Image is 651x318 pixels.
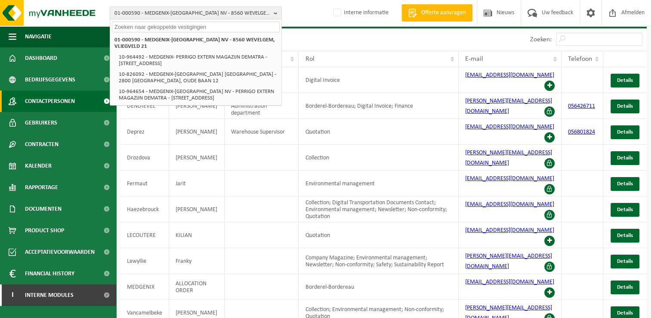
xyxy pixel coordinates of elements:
[299,248,458,274] td: Company Magazine; Environmental management; Newsletter; Non-conformity; Safety; Sustainability Re...
[120,145,169,171] td: Drozdova
[465,253,552,270] a: [PERSON_NAME][EMAIL_ADDRESS][DOMAIN_NAME]
[299,119,458,145] td: Quotation
[169,274,225,300] td: ALLOCATION ORDER
[568,103,595,109] a: 056426711
[225,119,299,145] td: Warehouse Supervisor
[617,259,633,264] span: Details
[617,207,633,212] span: Details
[120,119,169,145] td: Deprez
[617,78,633,83] span: Details
[169,119,225,145] td: [PERSON_NAME]
[25,198,62,220] span: Documenten
[116,52,280,69] li: 10-964492 - MEDGENIX- PERRIGO EXTERN MAGAZIJN DEMATRA - [STREET_ADDRESS]
[120,196,169,222] td: Haezebrouck
[169,196,225,222] td: [PERSON_NAME]
[120,222,169,248] td: LECOUTERE
[401,4,472,22] a: Offerte aanvragen
[225,93,299,119] td: Financial & Administration department
[299,171,458,196] td: Environmental management
[465,98,552,115] a: [PERSON_NAME][EMAIL_ADDRESS][DOMAIN_NAME]
[25,177,58,198] span: Rapportage
[465,201,554,208] a: [EMAIL_ADDRESS][DOMAIN_NAME]
[617,284,633,290] span: Details
[112,22,280,32] input: Zoeken naar gekoppelde vestigingen
[25,134,59,155] span: Contracten
[114,37,275,49] strong: 01-000590 - MEDGENIX-[GEOGRAPHIC_DATA] NV - 8560 WEVELGEM, VLIEGVELD 21
[568,129,595,135] a: 056801824
[169,171,225,196] td: Jarit
[611,177,639,191] a: Details
[25,155,52,177] span: Kalender
[299,222,458,248] td: Quotation
[299,274,458,300] td: Borderel-Bordereau
[332,6,389,19] label: Interne informatie
[25,90,75,112] span: Contactpersonen
[120,274,169,300] td: MEDGENIX
[617,155,633,161] span: Details
[617,310,633,316] span: Details
[611,100,639,113] a: Details
[299,145,458,171] td: Collection
[110,6,282,19] button: 01-000590 - MEDGENIX-[GEOGRAPHIC_DATA] NV - 8560 WEVELGEM, VLIEGVELD 21
[120,248,169,274] td: Lewyllie
[299,196,458,222] td: Collection; Digital Transportation Documents Contact; Environmental management; Newsletter; Non-c...
[305,56,314,62] span: Rol
[465,279,554,285] a: [EMAIL_ADDRESS][DOMAIN_NAME]
[611,74,639,87] a: Details
[25,284,74,306] span: Interne modules
[611,229,639,243] a: Details
[25,69,75,90] span: Bedrijfsgegevens
[611,203,639,217] a: Details
[25,263,74,284] span: Financial History
[120,171,169,196] td: Fermaut
[611,125,639,139] a: Details
[169,145,225,171] td: [PERSON_NAME]
[611,151,639,165] a: Details
[116,86,280,103] li: 10-964654 - MEDGENIX-[GEOGRAPHIC_DATA] NV - PERRIGO EXTERN MAGAZIJN DEMATRA - [STREET_ADDRESS]
[114,7,270,20] span: 01-000590 - MEDGENIX-[GEOGRAPHIC_DATA] NV - 8560 WEVELGEM, VLIEGVELD 21
[611,281,639,294] a: Details
[25,26,52,47] span: Navigatie
[617,233,633,238] span: Details
[617,181,633,187] span: Details
[116,69,280,86] li: 10-826092 - MEDGENIX-[GEOGRAPHIC_DATA] [GEOGRAPHIC_DATA] - 2800 [GEOGRAPHIC_DATA], OUDE BAAN 12
[465,150,552,166] a: [PERSON_NAME][EMAIL_ADDRESS][DOMAIN_NAME]
[530,36,552,43] label: Zoeken:
[169,248,225,274] td: Franky
[465,124,554,130] a: [EMAIL_ADDRESS][DOMAIN_NAME]
[25,220,64,241] span: Product Shop
[299,67,458,93] td: Digital Invoice
[568,56,592,62] span: Telefoon
[465,56,483,62] span: E-mail
[617,103,633,109] span: Details
[9,284,16,306] span: I
[25,47,57,69] span: Dashboard
[169,93,225,119] td: [PERSON_NAME]
[611,255,639,268] a: Details
[120,93,169,119] td: DENDIEVEL
[465,227,554,234] a: [EMAIL_ADDRESS][DOMAIN_NAME]
[169,222,225,248] td: KILIAN
[25,112,57,134] span: Gebruikers
[465,175,554,182] a: [EMAIL_ADDRESS][DOMAIN_NAME]
[465,72,554,78] a: [EMAIL_ADDRESS][DOMAIN_NAME]
[617,129,633,135] span: Details
[299,93,458,119] td: Borderel-Bordereau; Digital Invoice; Finance
[419,9,468,17] span: Offerte aanvragen
[25,241,95,263] span: Acceptatievoorwaarden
